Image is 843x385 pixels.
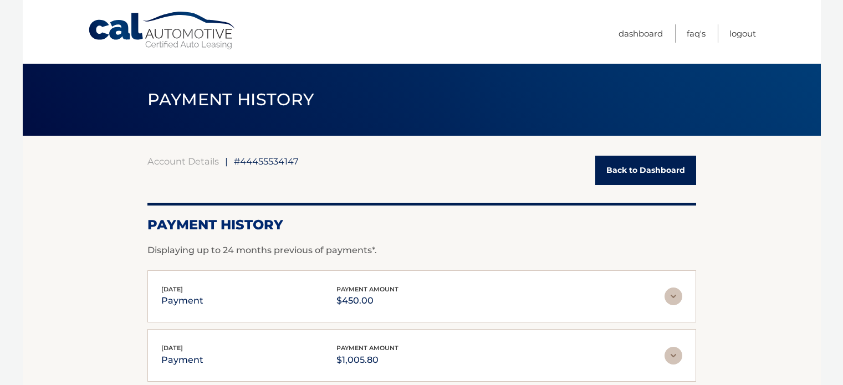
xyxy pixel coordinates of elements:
[88,11,237,50] a: Cal Automotive
[147,89,314,110] span: PAYMENT HISTORY
[665,288,682,305] img: accordion-rest.svg
[147,217,696,233] h2: Payment History
[161,344,183,352] span: [DATE]
[595,156,696,185] a: Back to Dashboard
[336,352,398,368] p: $1,005.80
[665,347,682,365] img: accordion-rest.svg
[336,285,398,293] span: payment amount
[161,352,203,368] p: payment
[147,156,219,167] a: Account Details
[234,156,299,167] span: #44455534147
[336,344,398,352] span: payment amount
[147,244,696,257] p: Displaying up to 24 months previous of payments*.
[687,24,706,43] a: FAQ's
[161,285,183,293] span: [DATE]
[225,156,228,167] span: |
[619,24,663,43] a: Dashboard
[729,24,756,43] a: Logout
[336,293,398,309] p: $450.00
[161,293,203,309] p: payment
